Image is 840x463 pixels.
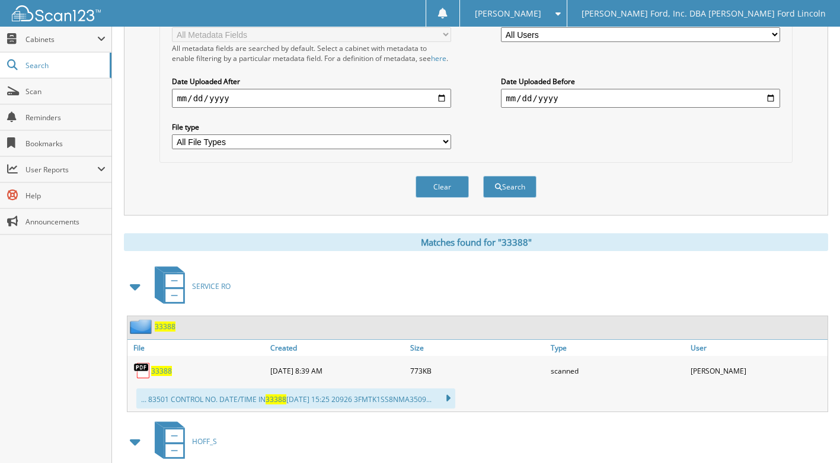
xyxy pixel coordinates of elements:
button: Clear [416,176,469,198]
a: SERVICE RO [148,263,231,310]
label: Date Uploaded After [172,76,451,86]
span: User Reports [25,165,97,175]
img: folder2.png [130,319,155,334]
span: Search [25,60,104,70]
span: [PERSON_NAME] Ford, Inc. DBA [PERSON_NAME] Ford Lincoln [582,10,826,17]
a: 33388 [151,366,172,376]
img: PDF.png [133,362,151,380]
div: [DATE] 8:39 AM [267,359,407,382]
a: File [127,340,267,356]
a: Created [267,340,407,356]
label: Date Uploaded Before [501,76,780,86]
span: SERVICE RO [192,281,231,291]
a: here [431,53,446,63]
label: File type [172,122,451,132]
button: Search [483,176,536,198]
a: User [688,340,828,356]
input: end [501,89,780,108]
div: scanned [548,359,688,382]
span: HOFF_S [192,436,217,446]
span: Announcements [25,217,106,227]
div: 773KB [407,359,547,382]
span: Cabinets [25,34,97,44]
span: Bookmarks [25,139,106,149]
span: [PERSON_NAME] [475,10,541,17]
div: All metadata fields are searched by default. Select a cabinet with metadata to enable filtering b... [172,43,451,63]
div: [PERSON_NAME] [688,359,828,382]
span: Scan [25,86,106,97]
a: 33388 [155,321,175,332]
a: Size [407,340,547,356]
input: start [172,89,451,108]
div: Matches found for "33388" [124,233,828,251]
a: Type [548,340,688,356]
span: Help [25,191,106,201]
span: Reminders [25,112,106,123]
iframe: Chat Widget [781,406,840,463]
span: 33388 [266,394,286,404]
img: scan123-logo-white.svg [12,5,101,21]
div: ... 83501 CONTROL NO. DATE/TIME IN [DATE] 15:25 20926 3FMTK1SS8NMA3509... [136,388,455,409]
